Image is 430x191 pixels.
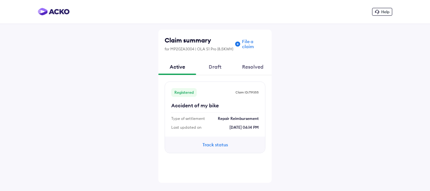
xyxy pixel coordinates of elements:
p: Last updated on [171,125,201,130]
p: [DATE] 06:14 PM [229,125,259,130]
p: Type of settlement [171,116,205,121]
p: Registered [171,88,197,97]
span: Help [381,9,389,14]
img: plus [235,42,240,47]
img: horizontal-gradient.png [38,8,70,15]
div: for MP20ZA3004 | OLA S1 Pro (8.5KWH) [165,46,233,52]
div: Active [158,58,196,75]
p: Accident of my bike [171,102,259,109]
button: Track status [196,141,234,148]
p: Claim ID: 719355 [235,90,259,95]
p: Repair Reimbursement [218,116,259,121]
div: Draft [196,58,234,75]
div: Resolved [234,58,272,75]
div: File a claim [242,39,265,49]
div: Claim summary [165,36,233,45]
